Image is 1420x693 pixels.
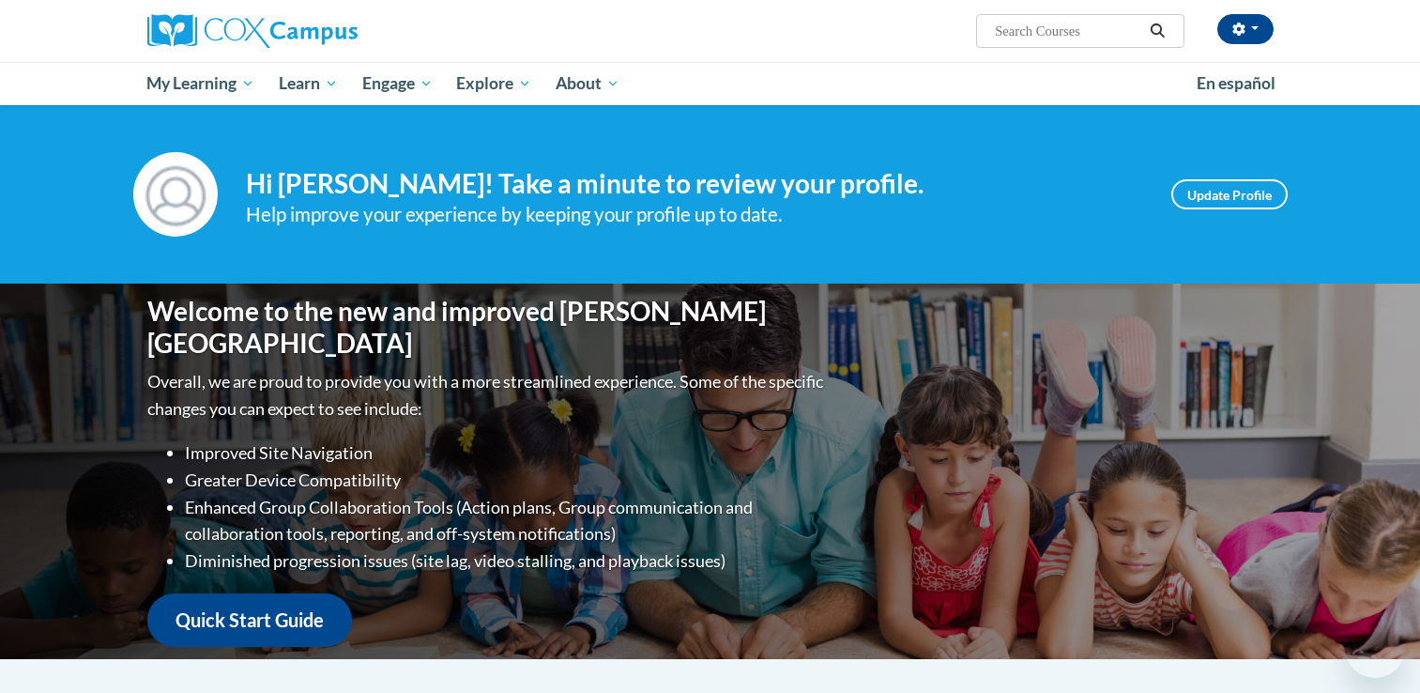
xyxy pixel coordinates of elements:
span: Explore [456,72,531,95]
li: Diminished progression issues (site lag, video stalling, and playback issues) [185,547,828,575]
h4: Hi [PERSON_NAME]! Take a minute to review your profile. [246,168,1143,200]
div: Help improve your experience by keeping your profile up to date. [246,199,1143,230]
button: Search [1143,20,1171,42]
iframe: Button to launch messaging window [1345,618,1405,678]
span: My Learning [146,72,254,95]
a: Quick Start Guide [147,593,352,647]
a: Engage [350,62,445,105]
input: Search Courses [993,20,1143,42]
a: Learn [267,62,350,105]
p: Overall, we are proud to provide you with a more streamlined experience. Some of the specific cha... [147,368,828,423]
iframe: Close message [1214,573,1251,610]
span: En español [1197,73,1275,93]
button: Account Settings [1217,14,1274,44]
span: Engage [362,72,433,95]
a: Cox Campus [147,14,504,48]
img: Profile Image [133,152,218,237]
li: Greater Device Compatibility [185,467,828,494]
div: Main menu [119,62,1302,105]
a: My Learning [135,62,267,105]
a: Update Profile [1171,179,1288,209]
a: En español [1184,64,1288,103]
li: Enhanced Group Collaboration Tools (Action plans, Group communication and collaboration tools, re... [185,494,828,548]
a: Explore [444,62,543,105]
li: Improved Site Navigation [185,439,828,467]
a: About [543,62,632,105]
span: About [556,72,619,95]
img: Cox Campus [147,14,358,48]
span: Learn [279,72,338,95]
h1: Welcome to the new and improved [PERSON_NAME][GEOGRAPHIC_DATA] [147,296,828,359]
